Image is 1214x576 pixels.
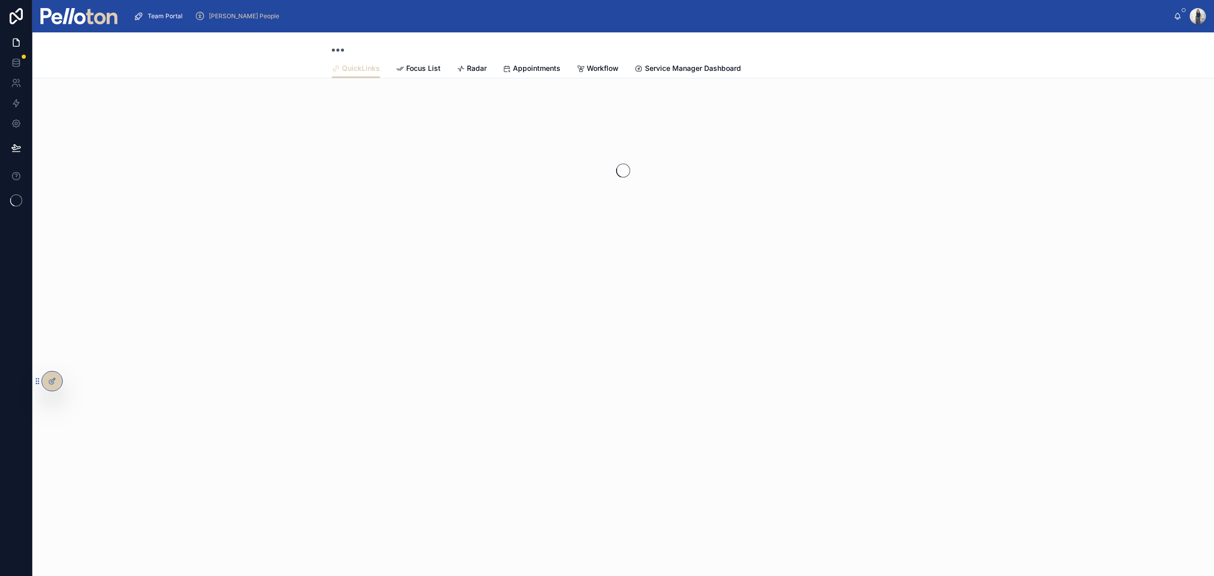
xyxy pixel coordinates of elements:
span: [PERSON_NAME] People [209,12,279,20]
a: Appointments [503,59,560,79]
span: Workflow [587,63,619,73]
span: Radar [467,63,487,73]
a: [PERSON_NAME] People [192,7,286,25]
a: QuickLinks [332,59,380,78]
div: scrollable content [125,5,1174,27]
span: Focus List [406,63,441,73]
a: Focus List [396,59,441,79]
a: Service Manager Dashboard [635,59,741,79]
img: App logo [40,8,117,24]
a: Workflow [577,59,619,79]
a: Team Portal [131,7,190,25]
span: Service Manager Dashboard [645,63,741,73]
span: Appointments [513,63,560,73]
a: Radar [457,59,487,79]
span: QuickLinks [342,63,380,73]
span: Team Portal [148,12,183,20]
